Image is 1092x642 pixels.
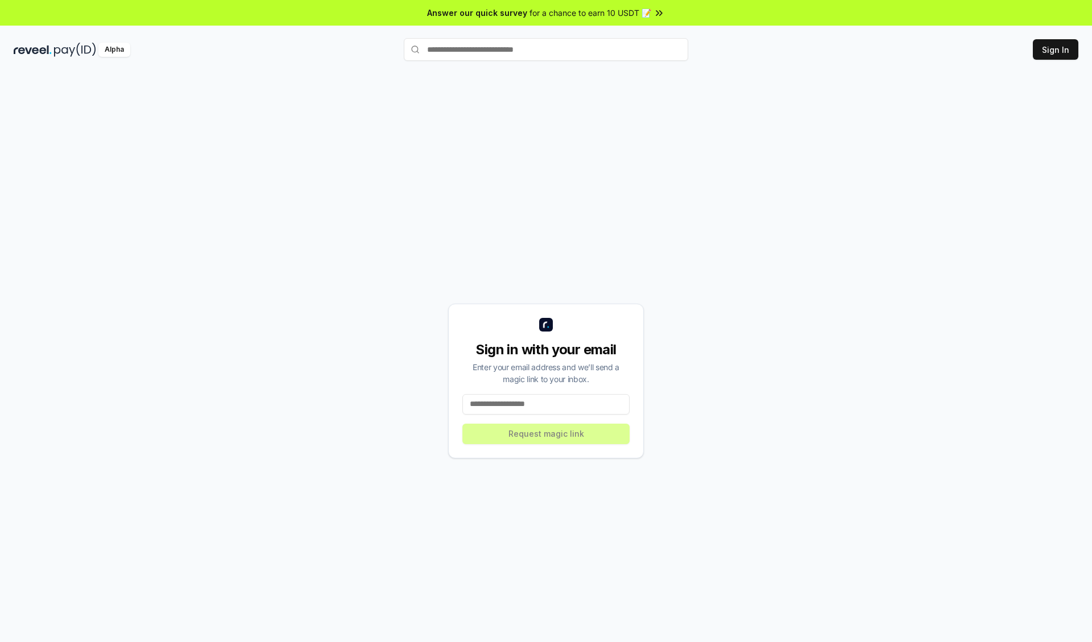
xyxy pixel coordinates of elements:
div: Alpha [98,43,130,57]
span: for a chance to earn 10 USDT 📝 [530,7,651,19]
div: Enter your email address and we’ll send a magic link to your inbox. [462,361,630,385]
button: Sign In [1033,39,1078,60]
span: Answer our quick survey [427,7,527,19]
img: logo_small [539,318,553,332]
div: Sign in with your email [462,341,630,359]
img: reveel_dark [14,43,52,57]
img: pay_id [54,43,96,57]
